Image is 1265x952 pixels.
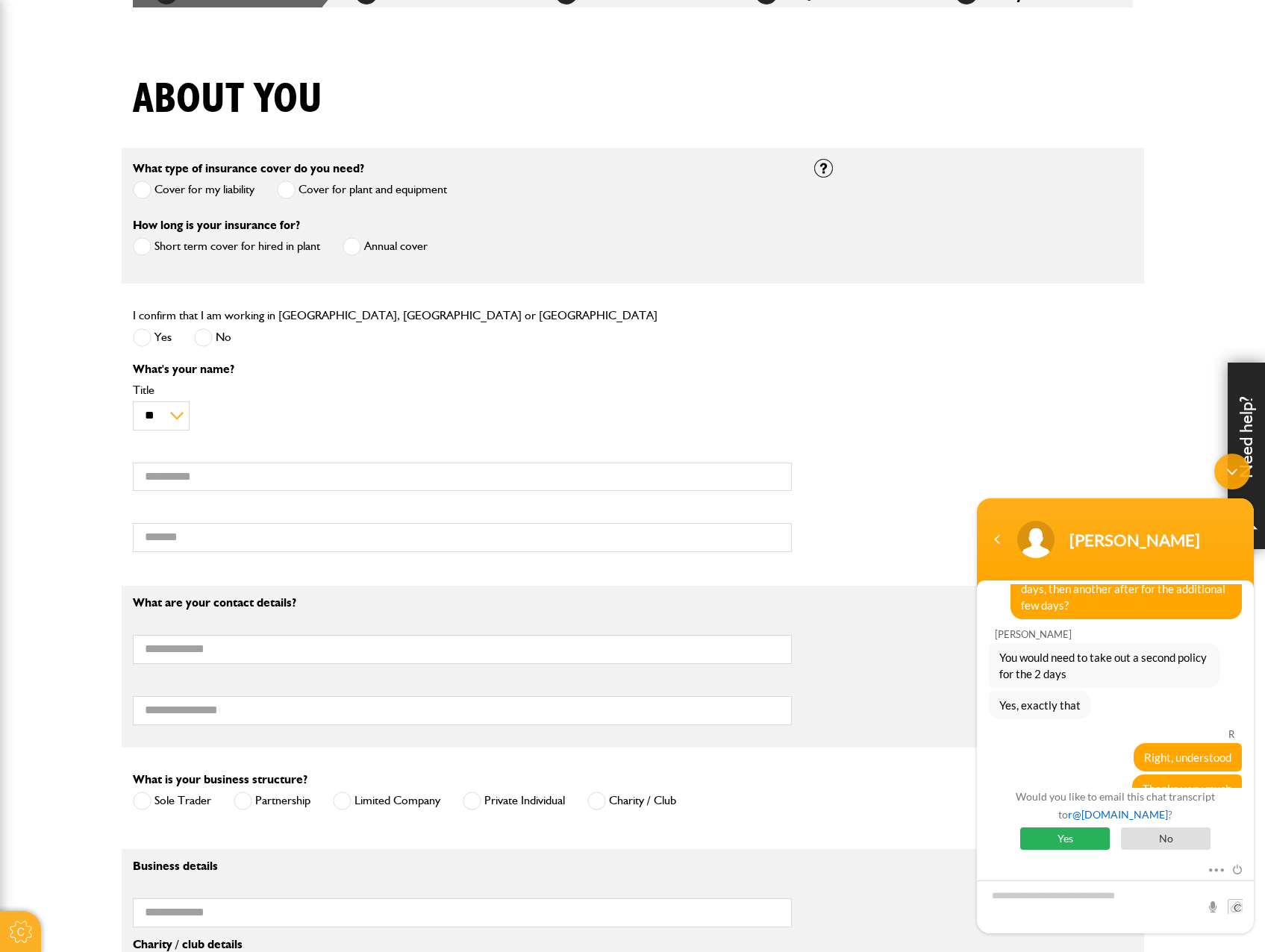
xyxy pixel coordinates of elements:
label: What type of insurance cover do you need? [133,163,364,175]
label: Title [133,384,792,396]
label: Private Individual [463,792,565,810]
label: Cover for plant and equipment [277,181,447,199]
h1: About you [133,75,322,125]
label: Sole Trader [133,792,211,810]
label: Yes [133,328,172,347]
label: Short term cover for hired in plant [133,237,320,256]
label: No [194,328,231,347]
label: Limited Company [333,792,440,810]
label: Annual cover [343,237,428,256]
p: What are your contact details? [133,597,792,609]
label: Partnership [234,792,310,810]
label: What is your business structure? [133,774,307,786]
label: Charity / Club [587,792,676,810]
label: How long is your insurance for? [133,219,300,231]
p: What's your name? [133,363,792,375]
iframe: SalesIQ Chatwindow [969,446,1261,941]
label: I confirm that I am working in [GEOGRAPHIC_DATA], [GEOGRAPHIC_DATA] or [GEOGRAPHIC_DATA] [133,310,658,322]
label: Cover for my liability [133,181,254,199]
p: Charity / club details [133,939,792,951]
div: Need help? [1228,363,1265,549]
p: Business details [133,860,792,872]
